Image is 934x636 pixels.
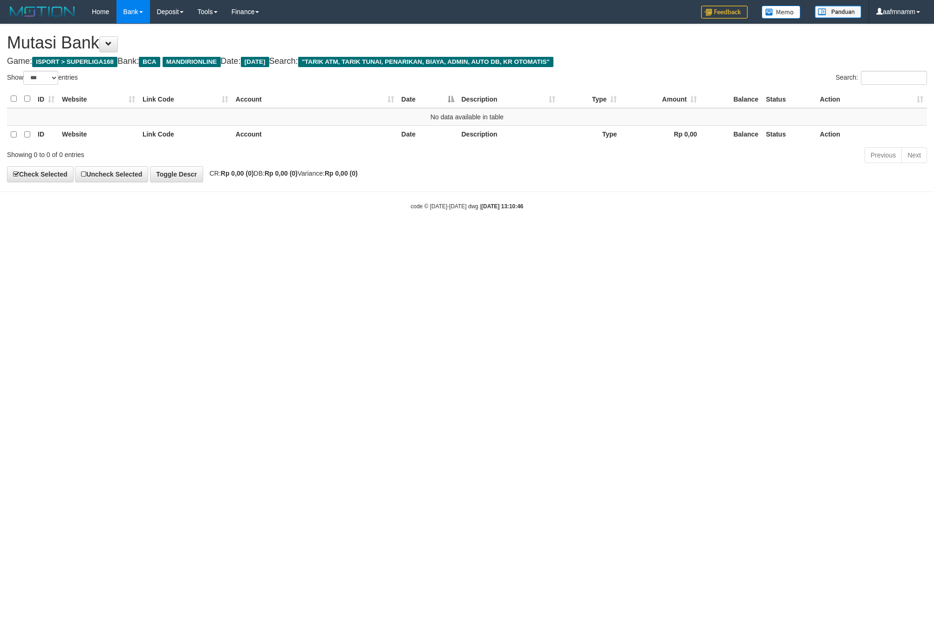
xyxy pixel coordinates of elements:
[458,125,559,144] th: Description
[7,71,78,85] label: Show entries
[458,90,559,108] th: Description: activate to sort column ascending
[559,90,620,108] th: Type: activate to sort column ascending
[265,170,298,177] strong: Rp 0,00 (0)
[298,57,554,67] span: "TARIK ATM, TARIK TUNAI, PENARIKAN, BIAYA, ADMIN, AUTO DB, KR OTOMATIS"
[150,166,203,182] a: Toggle Descr
[816,125,927,144] th: Action
[411,203,524,210] small: code © [DATE]-[DATE] dwg |
[139,57,160,67] span: BCA
[7,57,927,66] h4: Game: Bank: Date: Search:
[232,90,398,108] th: Account: activate to sort column ascending
[816,90,927,108] th: Action: activate to sort column ascending
[762,125,816,144] th: Status
[58,90,139,108] th: Website: activate to sort column ascending
[398,125,458,144] th: Date
[139,125,232,144] th: Link Code
[325,170,358,177] strong: Rp 0,00 (0)
[23,71,58,85] select: Showentries
[163,57,221,67] span: MANDIRIONLINE
[861,71,927,85] input: Search:
[7,5,78,19] img: MOTION_logo.png
[58,125,139,144] th: Website
[232,125,398,144] th: Account
[139,90,232,108] th: Link Code: activate to sort column ascending
[762,6,801,19] img: Button%20Memo.svg
[7,146,382,159] div: Showing 0 to 0 of 0 entries
[241,57,269,67] span: [DATE]
[815,6,861,18] img: panduan.png
[701,125,762,144] th: Balance
[481,203,523,210] strong: [DATE] 13:10:46
[34,125,58,144] th: ID
[398,90,458,108] th: Date: activate to sort column descending
[701,6,748,19] img: Feedback.jpg
[901,147,927,163] a: Next
[865,147,902,163] a: Previous
[34,90,58,108] th: ID: activate to sort column ascending
[32,57,117,67] span: ISPORT > SUPERLIGA168
[836,71,927,85] label: Search:
[221,170,254,177] strong: Rp 0,00 (0)
[7,108,927,126] td: No data available in table
[762,90,816,108] th: Status
[559,125,620,144] th: Type
[620,125,701,144] th: Rp 0,00
[7,166,74,182] a: Check Selected
[701,90,762,108] th: Balance
[75,166,148,182] a: Uncheck Selected
[620,90,701,108] th: Amount: activate to sort column ascending
[7,34,927,52] h1: Mutasi Bank
[205,170,358,177] span: CR: DB: Variance:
